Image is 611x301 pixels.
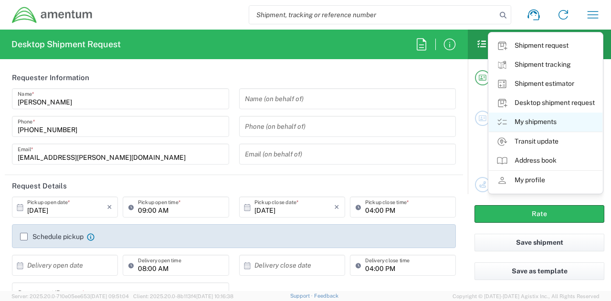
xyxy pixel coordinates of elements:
[314,293,338,299] a: Feedback
[474,262,604,280] button: Save as template
[12,73,89,83] h2: Requester Information
[11,6,93,24] img: dyncorp
[489,171,602,190] a: My profile
[11,39,121,50] h2: Desktop Shipment Request
[489,151,602,170] a: Address book
[249,6,496,24] input: Shipment, tracking or reference number
[474,205,604,223] button: Rate
[334,199,339,215] i: ×
[476,39,573,50] h2: Shipment Checklist
[489,55,602,74] a: Shipment tracking
[474,234,604,251] button: Save shipment
[489,132,602,151] a: Transit update
[489,93,602,113] a: Desktop shipment request
[90,293,129,299] span: [DATE] 09:51:04
[489,113,602,132] a: My shipments
[489,36,602,55] a: Shipment request
[133,293,233,299] span: Client: 2025.20.0-8b113f4
[107,199,112,215] i: ×
[453,292,600,301] span: Copyright © [DATE]-[DATE] Agistix Inc., All Rights Reserved
[11,293,129,299] span: Server: 2025.20.0-710e05ee653
[489,74,602,93] a: Shipment estimator
[12,181,67,191] h2: Request Details
[290,293,314,299] a: Support
[20,233,84,240] label: Schedule pickup
[196,293,233,299] span: [DATE] 10:16:38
